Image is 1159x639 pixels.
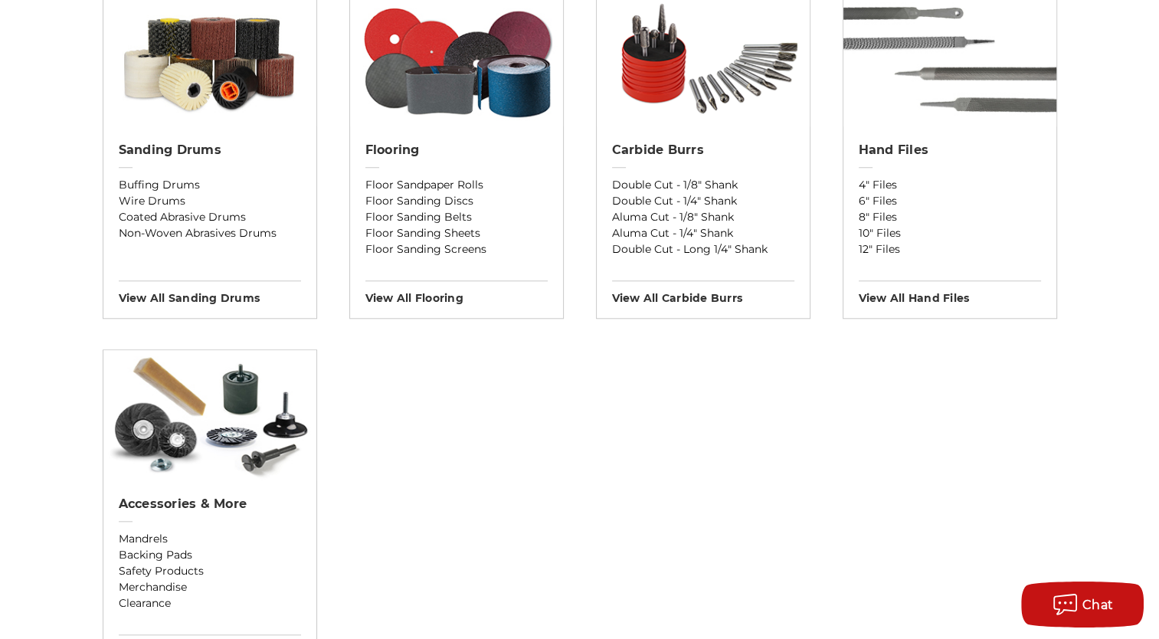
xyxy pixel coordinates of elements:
[859,143,1041,158] h2: Hand Files
[365,225,548,241] a: Floor Sanding Sheets
[119,225,301,241] a: Non-Woven Abrasives Drums
[365,177,548,193] a: Floor Sandpaper Rolls
[119,177,301,193] a: Buffing Drums
[119,547,301,563] a: Backing Pads
[119,595,301,611] a: Clearance
[119,579,301,595] a: Merchandise
[612,241,794,257] a: Double Cut - Long 1/4" Shank
[859,193,1041,209] a: 6" Files
[859,225,1041,241] a: 10" Files
[612,209,794,225] a: Aluma Cut - 1/8" Shank
[1021,582,1144,628] button: Chat
[119,143,301,158] h2: Sanding Drums
[119,193,301,209] a: Wire Drums
[859,280,1041,305] h3: View All hand files
[612,225,794,241] a: Aluma Cut - 1/4" Shank
[612,177,794,193] a: Double Cut - 1/8" Shank
[612,193,794,209] a: Double Cut - 1/4" Shank
[119,280,301,305] h3: View All sanding drums
[119,496,301,512] h2: Accessories & More
[103,350,316,480] img: Accessories & More
[119,209,301,225] a: Coated Abrasive Drums
[119,531,301,547] a: Mandrels
[365,143,548,158] h2: Flooring
[1082,598,1114,612] span: Chat
[859,241,1041,257] a: 12" Files
[365,193,548,209] a: Floor Sanding Discs
[365,280,548,305] h3: View All flooring
[119,563,301,579] a: Safety Products
[612,280,794,305] h3: View All carbide burrs
[612,143,794,158] h2: Carbide Burrs
[365,241,548,257] a: Floor Sanding Screens
[859,177,1041,193] a: 4" Files
[365,209,548,225] a: Floor Sanding Belts
[859,209,1041,225] a: 8" Files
